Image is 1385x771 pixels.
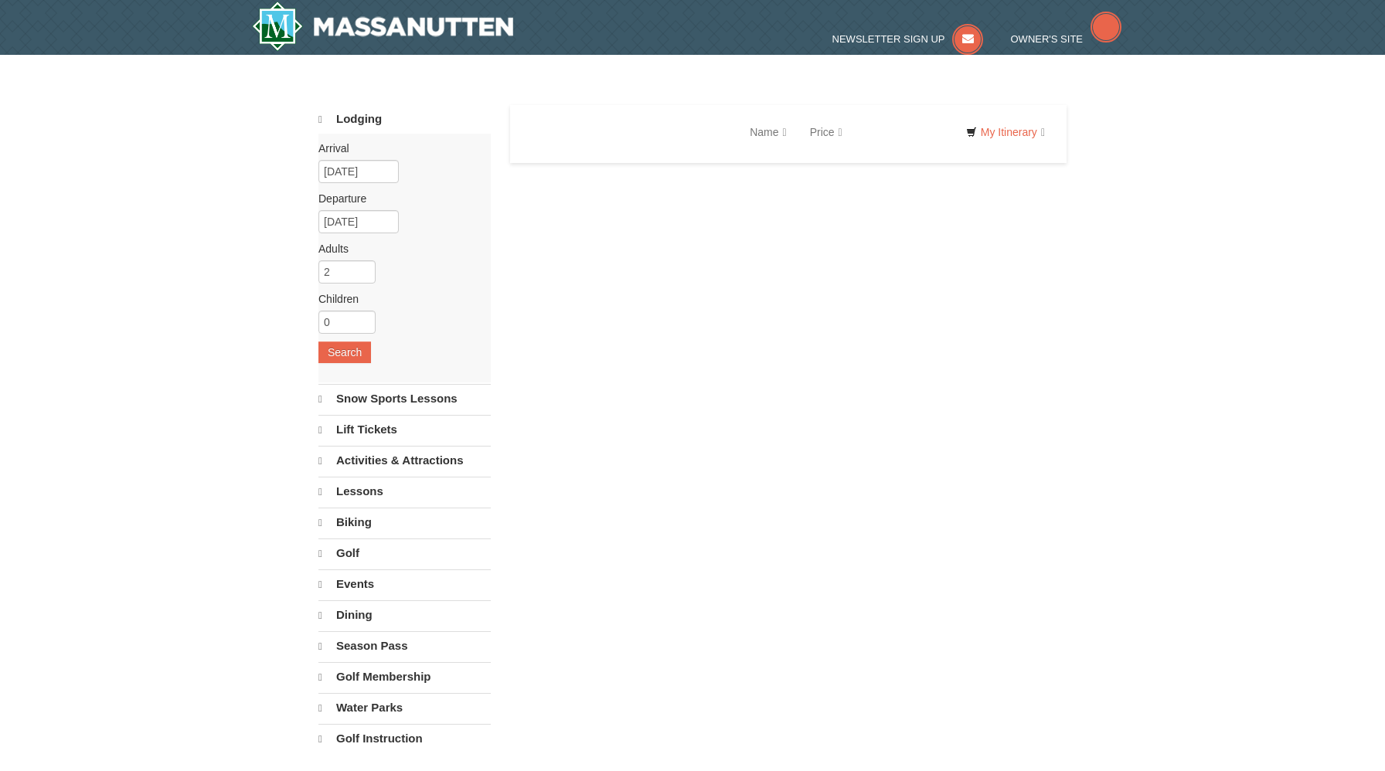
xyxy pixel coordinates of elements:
a: Golf [318,538,491,568]
a: Events [318,569,491,599]
a: Dining [318,600,491,630]
label: Arrival [318,141,479,156]
label: Departure [318,191,479,206]
span: Owner's Site [1011,33,1084,45]
a: Owner's Site [1011,33,1122,45]
a: Golf Membership [318,662,491,691]
a: Snow Sports Lessons [318,384,491,413]
a: Lessons [318,477,491,506]
label: Children [318,291,479,307]
a: My Itinerary [956,121,1055,144]
a: Price [798,117,854,148]
a: Season Pass [318,631,491,661]
label: Adults [318,241,479,256]
a: Water Parks [318,693,491,722]
a: Lodging [318,105,491,134]
a: Biking [318,508,491,537]
a: Newsletter Sign Up [832,33,984,45]
span: Newsletter Sign Up [832,33,945,45]
a: Golf Instruction [318,724,491,753]
a: Lift Tickets [318,415,491,444]
a: Activities & Attractions [318,446,491,475]
button: Search [318,341,371,363]
a: Massanutten Resort [252,2,513,51]
img: Massanutten Resort Logo [252,2,513,51]
a: Name [738,117,798,148]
